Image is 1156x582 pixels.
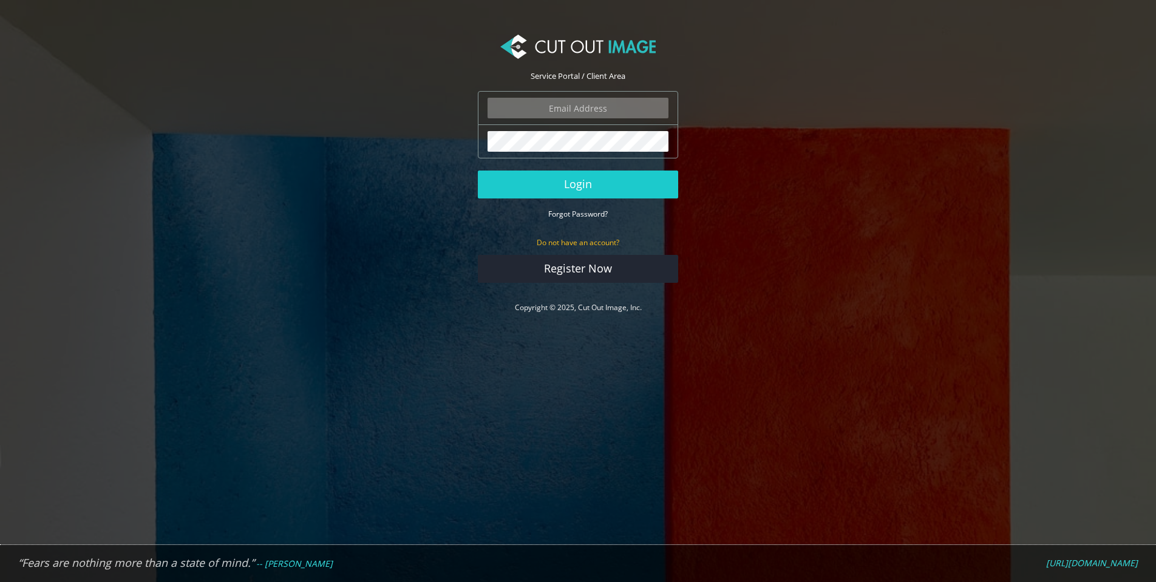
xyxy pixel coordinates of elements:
em: -- [PERSON_NAME] [256,558,333,569]
span: Service Portal / Client Area [531,70,625,81]
a: Forgot Password? [548,208,608,219]
em: [URL][DOMAIN_NAME] [1046,557,1138,569]
small: Do not have an account? [537,237,619,248]
a: [URL][DOMAIN_NAME] [1046,558,1138,569]
input: Email Address [488,98,668,118]
a: Copyright © 2025, Cut Out Image, Inc. [515,302,642,313]
img: Cut Out Image [500,35,656,59]
em: “Fears are nothing more than a state of mind.” [18,555,254,570]
button: Login [478,171,678,198]
small: Forgot Password? [548,209,608,219]
a: Register Now [478,255,678,283]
